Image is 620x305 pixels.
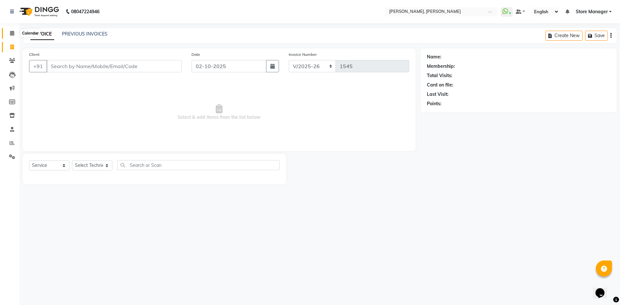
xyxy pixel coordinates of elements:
[593,279,614,299] iframe: chat widget
[46,60,182,72] input: Search by Name/Mobile/Email/Code
[29,60,47,72] button: +91
[427,54,441,60] div: Name:
[29,52,39,57] label: Client
[20,29,40,37] div: Calendar
[576,8,608,15] span: Store Manager
[427,100,441,107] div: Points:
[29,80,409,145] span: Select & add items from the list below
[427,63,455,70] div: Membership:
[62,31,108,37] a: PREVIOUS INVOICES
[427,91,449,98] div: Last Visit:
[545,31,583,41] button: Create New
[16,3,61,21] img: logo
[71,3,99,21] b: 08047224946
[191,52,200,57] label: Date
[427,82,453,88] div: Card on file:
[289,52,317,57] label: Invoice Number
[585,31,608,41] button: Save
[117,160,280,170] input: Search or Scan
[427,72,452,79] div: Total Visits:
